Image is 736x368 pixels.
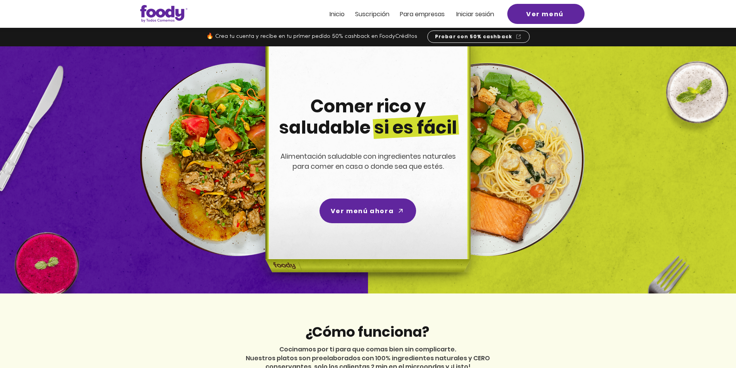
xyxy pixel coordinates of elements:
[456,10,494,19] span: Iniciar sesión
[140,63,333,256] img: left-dish-compress.png
[330,11,345,17] a: Inicio
[244,46,490,293] img: headline-center-compress.png
[427,31,530,43] a: Probar con 50% cashback
[355,10,389,19] span: Suscripción
[330,10,345,19] span: Inicio
[400,10,407,19] span: Pa
[400,11,445,17] a: Para empresas
[331,206,394,216] span: Ver menú ahora
[279,94,457,140] span: Comer rico y saludable si es fácil
[320,198,416,223] a: Ver menú ahora
[140,5,187,22] img: Logo_Foody V2.0.0 (3).png
[305,322,429,342] span: ¿Cómo funciona?
[355,11,389,17] a: Suscripción
[691,323,728,360] iframe: Messagebird Livechat Widget
[507,4,585,24] a: Ver menú
[435,33,513,40] span: Probar con 50% cashback
[206,34,417,39] span: 🔥 Crea tu cuenta y recibe en tu primer pedido 50% cashback en FoodyCréditos
[456,11,494,17] a: Iniciar sesión
[407,10,445,19] span: ra empresas
[279,345,456,354] span: Cocinamos por ti para que comas bien sin complicarte.
[280,151,456,171] span: Alimentación saludable con ingredientes naturales para comer en casa o donde sea que estés.
[526,9,564,19] span: Ver menú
